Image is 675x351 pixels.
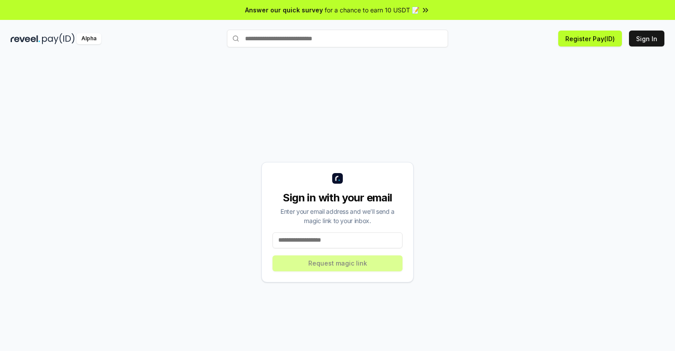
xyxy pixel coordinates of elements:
img: logo_small [332,173,343,184]
div: Alpha [77,33,101,44]
img: pay_id [42,33,75,44]
div: Enter your email address and we’ll send a magic link to your inbox. [272,207,403,225]
span: for a chance to earn 10 USDT 📝 [325,5,419,15]
button: Sign In [629,31,664,46]
img: reveel_dark [11,33,40,44]
div: Sign in with your email [272,191,403,205]
button: Register Pay(ID) [558,31,622,46]
span: Answer our quick survey [245,5,323,15]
